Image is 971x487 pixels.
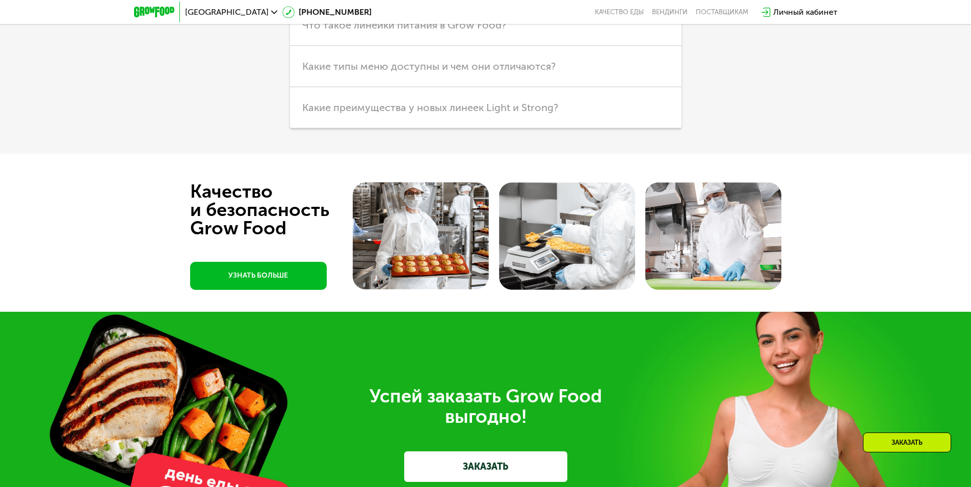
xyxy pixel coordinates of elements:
[302,19,506,31] span: Что такое линейки питания в Grow Food?
[302,60,556,72] span: Какие типы меню доступны и чем они отличаются?
[595,8,644,16] a: Качество еды
[404,451,567,482] a: ЗАКАЗАТЬ
[863,432,951,452] div: Заказать
[185,8,269,16] span: [GEOGRAPHIC_DATA]
[773,6,837,18] div: Личный кабинет
[302,101,558,114] span: Какие преимущества у новых линеек Light и Strong?
[696,8,748,16] div: поставщикам
[282,6,372,18] a: [PHONE_NUMBER]
[190,262,327,290] a: УЗНАТЬ БОЛЬШЕ
[190,182,367,237] div: Качество и безопасность Grow Food
[200,386,771,427] div: Успей заказать Grow Food выгодно!
[652,8,688,16] a: Вендинги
